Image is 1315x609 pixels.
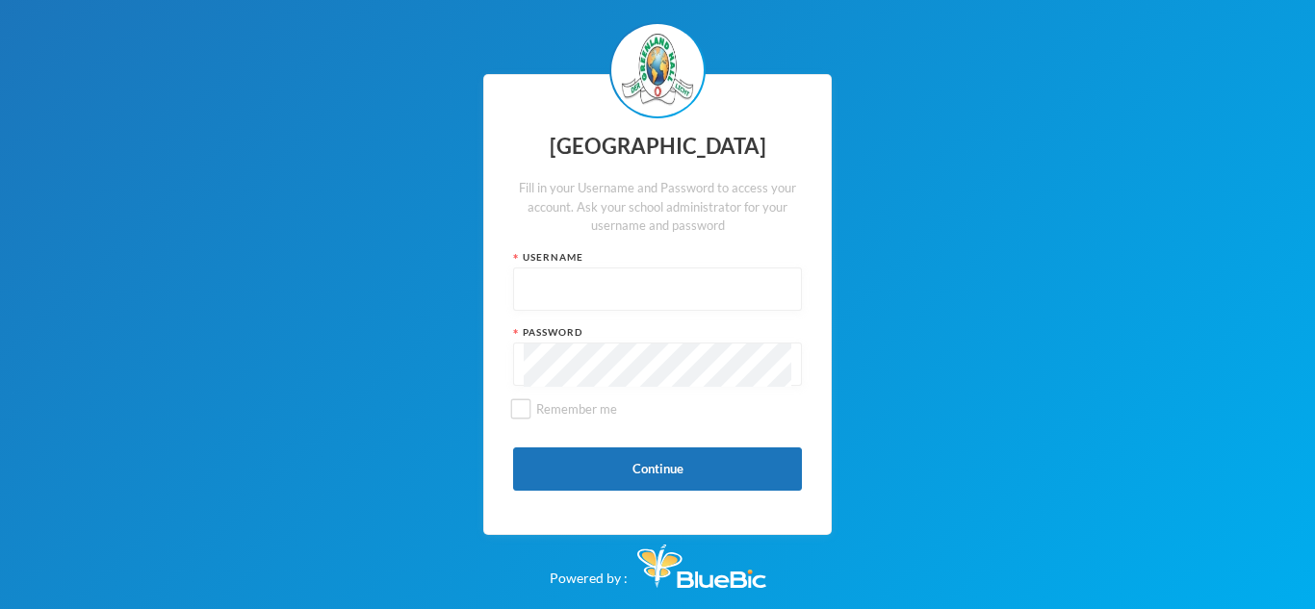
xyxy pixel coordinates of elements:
[513,128,802,165] div: [GEOGRAPHIC_DATA]
[513,250,802,265] div: Username
[637,545,766,588] img: Bluebic
[550,535,766,588] div: Powered by :
[513,447,802,491] button: Continue
[529,401,625,417] span: Remember me
[513,325,802,340] div: Password
[513,179,802,236] div: Fill in your Username and Password to access your account. Ask your school administrator for your...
